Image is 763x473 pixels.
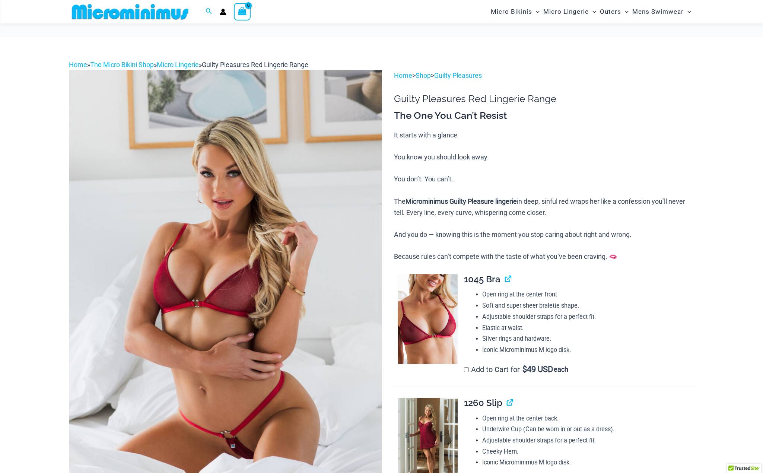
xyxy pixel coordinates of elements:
[434,72,482,79] a: Guilty Pleasures
[394,109,694,122] h3: The One You Can’t Resist
[220,9,226,15] a: Account icon link
[589,2,596,21] span: Menu Toggle
[482,457,694,468] li: Iconic Microminimus M logo disk.
[482,300,694,311] li: Soft and super sheer bralette shape.
[157,61,199,69] a: Micro Lingerie
[632,2,684,21] span: Mens Swimwear
[554,366,568,373] span: each
[398,274,458,364] img: Guilty Pleasures Red 1045 Bra
[491,2,532,21] span: Micro Bikinis
[482,435,694,446] li: Adjustable shoulder straps for a perfect fit.
[464,274,500,285] span: 1045 Bra
[464,367,469,372] input: Add to Cart for$49 USD each
[482,413,694,424] li: Open ring at the center back.
[482,311,694,323] li: Adjustable shoulder straps for a perfect fit.
[464,365,568,374] label: Add to Cart for
[482,424,694,435] li: Underwire Cup (Can be worn in or out as a dress).
[69,3,191,20] img: MM SHOP LOGO FLAT
[543,2,589,21] span: Micro Lingerie
[482,446,694,457] li: Cheeky Hem.
[532,2,540,21] span: Menu Toggle
[69,61,87,69] a: Home
[488,1,694,22] nav: Site Navigation
[394,93,694,105] h1: Guilty Pleasures Red Lingerie Range
[464,397,502,408] span: 1260 Slip
[234,3,251,20] a: View Shopping Cart, empty
[598,2,630,21] a: OutersMenu ToggleMenu Toggle
[416,72,431,79] a: Shop
[202,61,308,69] span: Guilty Pleasures Red Lingerie Range
[394,130,694,262] p: It starts with a glance. You know you should look away. You don’t. You can’t.. The in deep, sinfu...
[482,333,694,345] li: Silver rings and hardware.
[684,2,691,21] span: Menu Toggle
[482,323,694,334] li: Elastic at waist.
[621,2,629,21] span: Menu Toggle
[600,2,621,21] span: Outers
[522,366,553,373] span: 49 USD
[406,197,517,205] b: Microminimus Guilty Pleasure lingerie
[206,7,212,16] a: Search icon link
[69,61,308,69] span: » » »
[541,2,598,21] a: Micro LingerieMenu ToggleMenu Toggle
[482,289,694,300] li: Open ring at the center front
[522,365,527,374] span: $
[630,2,693,21] a: Mens SwimwearMenu ToggleMenu Toggle
[482,345,694,356] li: Iconic Microminimus M logo disk.
[394,70,694,81] p: > >
[394,72,412,79] a: Home
[90,61,154,69] a: The Micro Bikini Shop
[489,2,541,21] a: Micro BikinisMenu ToggleMenu Toggle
